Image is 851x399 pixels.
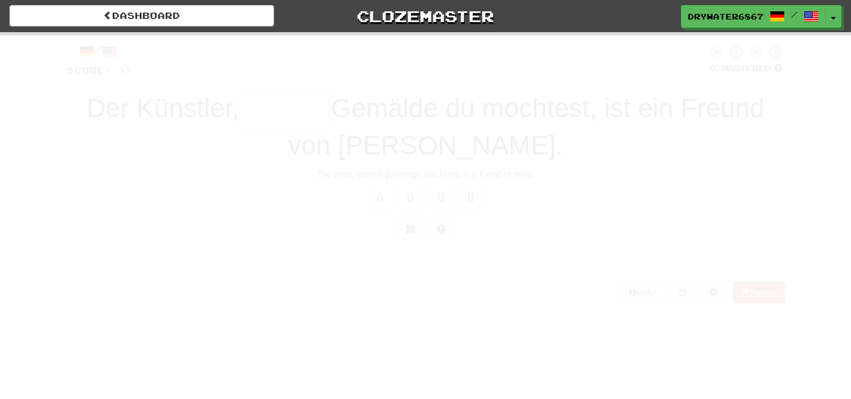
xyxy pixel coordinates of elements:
button: ö [398,183,423,210]
a: DryWater6867 / [681,5,826,28]
button: Switch sentence to multiple choice alt+p [398,219,423,240]
span: / [791,10,797,19]
span: DryWater6867 [688,11,763,22]
button: ß [459,183,484,210]
span: 0 [476,33,486,49]
span: 0 % [709,63,722,73]
a: Clozemaster [293,5,557,27]
button: Submit [387,246,465,275]
a: Dashboard [9,5,274,26]
button: ü [428,183,454,210]
button: Round history (alt+y) [671,282,695,303]
div: The artist, whose paintings you liked, is a friend of mine. [67,168,785,181]
span: 0 [263,33,274,49]
span: Der Künstler, [86,93,239,123]
span: 50 [652,33,673,49]
button: ä [368,183,393,210]
span: Gemälde du mochtest, ist ein Freund von [PERSON_NAME]. [288,93,764,160]
button: Single letter hint - you only get 1 per sentence and score half the points! alt+h [428,219,454,240]
button: Help! [620,282,665,303]
span: 0 [120,61,130,76]
div: Mastered [707,63,785,74]
button: Report [733,282,784,303]
span: Score: [67,65,112,76]
div: / [67,44,130,60]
